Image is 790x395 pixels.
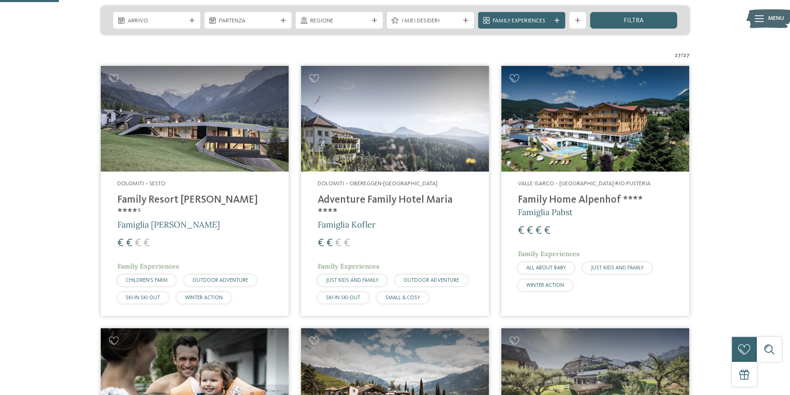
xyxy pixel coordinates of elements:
span: SMALL & COSY [385,295,420,300]
span: 27 [675,51,681,60]
h4: Adventure Family Hotel Maria **** [318,194,472,219]
span: OUTDOOR ADVENTURE [192,278,248,283]
span: filtra [624,17,644,24]
span: Famiglia Pabst [518,207,573,217]
span: WINTER ACTION [185,295,223,300]
span: € [117,238,124,249]
span: € [544,225,550,236]
span: Regione [310,17,368,25]
span: Arrivo [128,17,186,25]
span: Valle Isarco – [GEOGRAPHIC_DATA]-Rio Pusteria [518,181,651,187]
span: Family Experiences [117,262,179,270]
span: ALL ABOUT BABY [526,265,566,271]
span: 27 [683,51,690,60]
span: Family Experiences [318,262,379,270]
span: € [326,238,333,249]
span: Dolomiti – Sesto [117,181,165,187]
span: € [535,225,542,236]
a: Cercate un hotel per famiglie? Qui troverete solo i migliori! Dolomiti – Sesto Family Resort [PER... [101,66,289,316]
span: WINTER ACTION [526,283,564,288]
span: SKI-IN SKI-OUT [326,295,360,300]
span: Family Experiences [518,250,580,258]
a: Cercate un hotel per famiglie? Qui troverete solo i migliori! Dolomiti – Obereggen-[GEOGRAPHIC_DA... [301,66,489,316]
span: Dolomiti – Obereggen-[GEOGRAPHIC_DATA] [318,181,438,187]
img: Family Home Alpenhof **** [501,66,689,172]
span: € [335,238,341,249]
span: / [681,51,683,60]
span: € [344,238,350,249]
span: € [135,238,141,249]
span: Famiglia Kofler [318,219,376,230]
h4: Family Resort [PERSON_NAME] ****ˢ [117,194,272,219]
span: € [527,225,533,236]
span: Partenza [219,17,277,25]
span: I miei desideri [401,17,459,25]
span: € [126,238,132,249]
img: Adventure Family Hotel Maria **** [301,66,489,172]
span: OUTDOOR ADVENTURE [404,278,459,283]
span: € [143,238,150,249]
span: CHILDREN’S FARM [126,278,168,283]
span: € [318,238,324,249]
span: JUST KIDS AND FAMILY [326,278,379,283]
img: Family Resort Rainer ****ˢ [101,66,289,172]
span: JUST KIDS AND FAMILY [591,265,644,271]
span: Family Experiences [493,17,551,25]
span: € [518,225,524,236]
span: Famiglia [PERSON_NAME] [117,219,220,230]
h4: Family Home Alpenhof **** [518,194,673,206]
a: Cercate un hotel per famiglie? Qui troverete solo i migliori! Valle Isarco – [GEOGRAPHIC_DATA]-Ri... [501,66,689,316]
span: SKI-IN SKI-OUT [126,295,160,300]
